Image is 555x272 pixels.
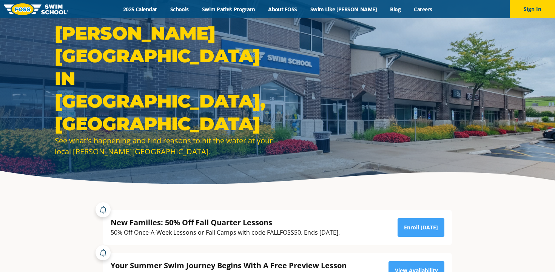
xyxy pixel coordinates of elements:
[111,260,364,270] div: Your Summer Swim Journey Begins With A Free Preview Lesson
[398,218,444,237] a: Enroll [DATE]
[116,6,163,13] a: 2025 Calendar
[111,217,340,227] div: New Families: 50% Off Fall Quarter Lessons
[111,227,340,238] div: 50% Off Once-A-Week Lessons or Fall Camps with code FALLFOSS50. Ends [DATE].
[384,6,407,13] a: Blog
[262,6,304,13] a: About FOSS
[195,6,261,13] a: Swim Path® Program
[55,22,274,135] h1: [PERSON_NAME][GEOGRAPHIC_DATA] in [GEOGRAPHIC_DATA], [GEOGRAPHIC_DATA]
[4,3,68,15] img: FOSS Swim School Logo
[304,6,384,13] a: Swim Like [PERSON_NAME]
[163,6,195,13] a: Schools
[407,6,439,13] a: Careers
[55,135,274,157] div: See what's happening and find reasons to hit the water at your local [PERSON_NAME][GEOGRAPHIC_DATA].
